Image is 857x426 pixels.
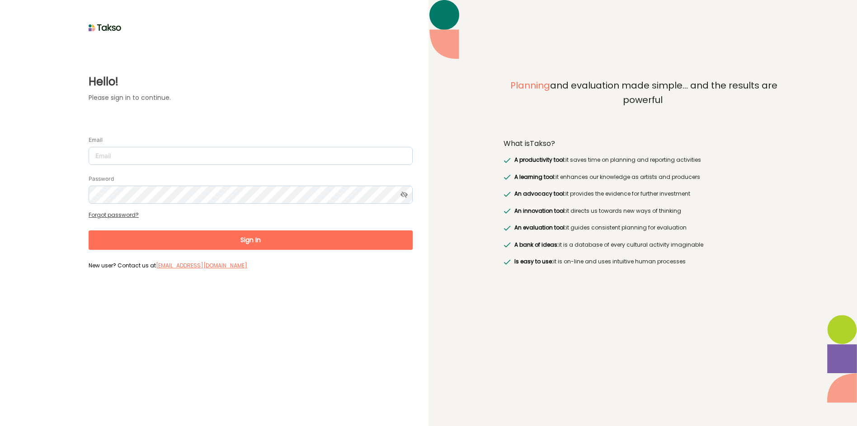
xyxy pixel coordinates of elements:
img: greenRight [504,242,511,248]
span: Is easy to use: [514,257,553,265]
label: Please sign in to continue. [89,93,413,103]
label: it saves time on planning and reporting activities [512,155,701,164]
label: Password [89,175,114,183]
input: Email [89,147,413,165]
img: greenRight [504,259,511,265]
span: Planning [510,79,550,92]
img: greenRight [504,225,511,231]
img: greenRight [504,208,511,214]
span: An advocacy tool: [514,190,565,197]
label: it enhances our knowledge as artists and producers [512,173,700,182]
span: A productivity tool: [514,156,565,164]
span: Takso? [530,138,555,149]
label: Hello! [89,74,413,90]
img: greenRight [504,192,511,197]
img: greenRight [504,158,511,163]
label: it is on-line and uses intuitive human processes [512,257,685,266]
label: [EMAIL_ADDRESS][DOMAIN_NAME] [156,261,247,270]
span: A bank of ideas: [514,241,559,248]
img: greenRight [504,174,511,180]
label: Email [89,136,103,144]
label: it provides the evidence for further investment [512,189,690,198]
label: and evaluation made simple... and the results are powerful [504,79,782,127]
a: [EMAIL_ADDRESS][DOMAIN_NAME] [156,262,247,269]
span: A learning tool: [514,173,556,181]
button: Sign In [89,230,413,250]
span: An innovation tool: [514,207,566,215]
img: taksoLoginLogo [89,21,122,34]
label: it is a database of every cultural activity imaginable [512,240,703,249]
a: Forgot password? [89,211,139,219]
label: What is [504,139,555,148]
label: it guides consistent planning for evaluation [512,223,686,232]
span: An evaluation tool: [514,224,566,231]
label: New user? Contact us at [89,261,413,269]
label: it directs us towards new ways of thinking [512,206,681,215]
